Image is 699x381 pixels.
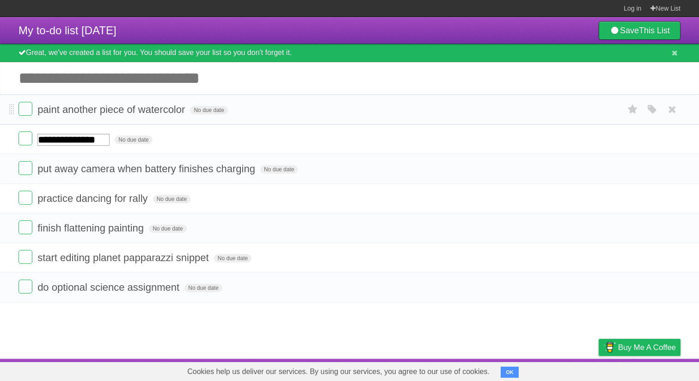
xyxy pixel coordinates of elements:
a: Buy me a coffee [599,339,681,356]
button: OK [501,367,519,378]
span: No due date [260,165,298,174]
label: Done [18,102,32,116]
span: Buy me a coffee [618,339,676,356]
img: Buy me a coffee [603,339,616,355]
span: finish flattening painting [37,222,146,234]
b: This List [639,26,670,35]
label: Done [18,280,32,294]
span: My to-do list [DATE] [18,24,116,37]
a: SaveThis List [599,21,681,40]
span: No due date [190,106,227,114]
span: practice dancing for rally [37,193,150,204]
span: No due date [214,254,251,262]
a: Developers [506,361,544,379]
a: Privacy [587,361,611,379]
label: Done [18,250,32,264]
label: Done [18,131,32,145]
span: put away camera when battery finishes charging [37,163,258,175]
a: Suggest a feature [622,361,681,379]
span: No due date [153,195,190,203]
span: do optional science assignment [37,281,182,293]
span: No due date [149,225,186,233]
span: paint another piece of watercolor [37,104,187,115]
span: Cookies help us deliver our services. By using our services, you agree to our use of cookies. [178,362,499,381]
label: Done [18,161,32,175]
a: About [476,361,495,379]
label: Star task [624,102,642,117]
span: No due date [115,136,152,144]
label: Done [18,220,32,234]
span: No due date [184,284,222,292]
a: Terms [555,361,576,379]
label: Done [18,191,32,205]
span: start editing planet papparazzi snippet [37,252,211,263]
